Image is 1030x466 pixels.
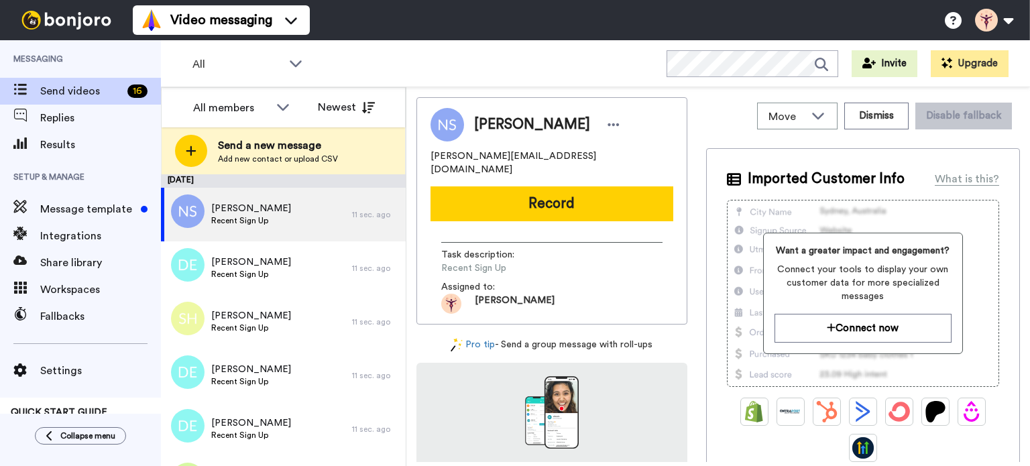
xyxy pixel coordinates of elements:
span: Collapse menu [60,430,115,441]
span: [PERSON_NAME][EMAIL_ADDRESS][DOMAIN_NAME] [431,150,673,176]
img: ACg8ocK7XC81yBdYgZkhs1G4U3NROMz6Bgl2WWEro-60_G3wm1kkstg=s96-c [441,294,461,314]
div: All members [193,100,270,116]
span: Integrations [40,228,161,244]
span: Recent Sign Up [211,323,291,333]
div: 11 sec. ago [352,370,399,381]
img: Hubspot [816,401,838,422]
img: GoHighLevel [852,437,874,459]
div: 11 sec. ago [352,263,399,274]
span: [PERSON_NAME] [211,309,291,323]
span: Assigned to: [441,280,535,294]
button: Newest [308,94,385,121]
div: 11 sec. ago [352,424,399,434]
img: Ontraport [780,401,801,422]
a: Pro tip [451,338,495,352]
img: Shopify [744,401,765,422]
div: - Send a group message with roll-ups [416,338,687,352]
span: [PERSON_NAME] [211,416,291,430]
span: Add new contact or upload CSV [218,154,338,164]
button: Connect now [775,314,952,343]
img: vm-color.svg [141,9,162,31]
button: Invite [852,50,917,77]
span: [PERSON_NAME] [474,115,590,135]
span: Workspaces [40,282,161,298]
img: de.png [171,355,205,389]
img: download [525,376,579,449]
span: Fallbacks [40,308,161,325]
span: Results [40,137,161,153]
img: de.png [171,248,205,282]
div: 11 sec. ago [352,316,399,327]
span: [PERSON_NAME] [475,294,555,314]
span: Video messaging [170,11,272,30]
div: 11 sec. ago [352,209,399,220]
span: Want a greater impact and engagement? [775,244,952,257]
button: Collapse menu [35,427,126,445]
img: Drip [961,401,982,422]
img: bj-logo-header-white.svg [16,11,117,30]
span: Recent Sign Up [211,269,291,280]
span: Recent Sign Up [211,430,291,441]
div: What is this? [935,171,999,187]
div: 16 [127,84,148,98]
img: ActiveCampaign [852,401,874,422]
img: de.png [171,409,205,443]
img: ConvertKit [889,401,910,422]
img: sh.png [171,302,205,335]
span: Task description : [441,248,535,261]
span: [PERSON_NAME] [211,363,291,376]
span: Message template [40,201,135,217]
span: All [192,56,282,72]
span: Send videos [40,83,122,99]
span: Connect your tools to display your own customer data for more specialized messages [775,263,952,303]
button: Upgrade [931,50,1009,77]
button: Record [431,186,673,221]
span: Replies [40,110,161,126]
span: Send a new message [218,137,338,154]
img: Image of Nishant Sharma [431,108,464,141]
div: [DATE] [161,174,406,188]
span: Share library [40,255,161,271]
span: Recent Sign Up [211,215,291,226]
span: Recent Sign Up [441,261,569,275]
span: Imported Customer Info [748,169,905,189]
span: [PERSON_NAME] [211,255,291,269]
button: Disable fallback [915,103,1012,129]
span: Recent Sign Up [211,376,291,387]
img: Patreon [925,401,946,422]
span: [PERSON_NAME] [211,202,291,215]
span: Move [768,109,805,125]
img: magic-wand.svg [451,338,463,352]
span: Settings [40,363,161,379]
span: QUICK START GUIDE [11,408,107,417]
img: ns.png [171,194,205,228]
button: Dismiss [844,103,909,129]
